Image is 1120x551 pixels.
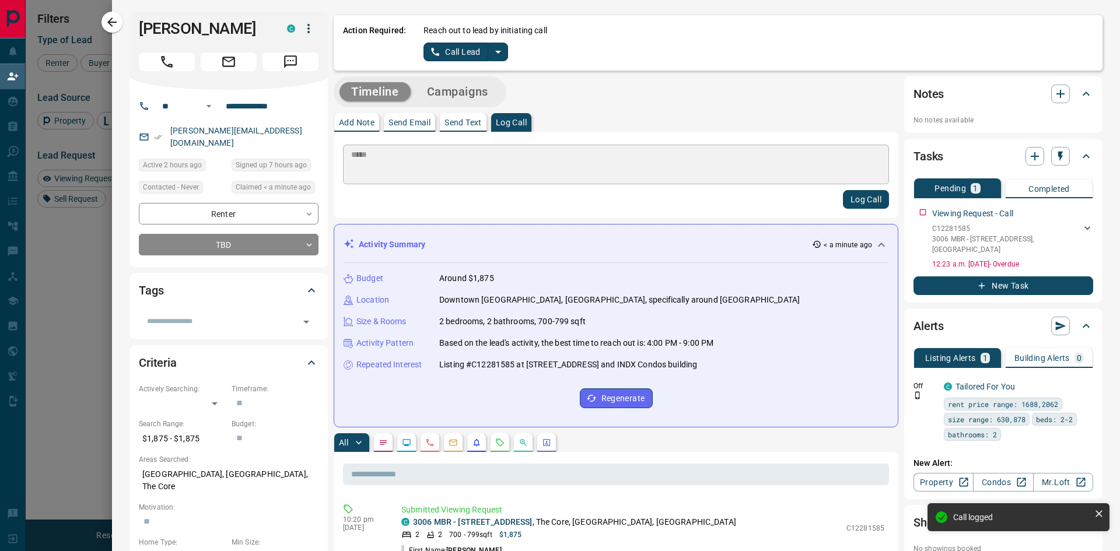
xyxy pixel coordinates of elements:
span: Call [139,52,195,71]
span: Message [262,52,318,71]
div: Mon Aug 18 2025 [232,159,318,175]
p: Repeated Interest [356,359,422,371]
p: Activity Summary [359,238,425,251]
p: 10:20 pm [343,515,384,524]
button: Call Lead [423,43,488,61]
svg: Push Notification Only [914,391,922,399]
p: 3006 MBR - [STREET_ADDRESS] , [GEOGRAPHIC_DATA] [932,234,1081,255]
span: size range: 630,878 [948,413,1025,425]
p: C12281585 [932,223,1081,234]
p: 1 [983,354,988,362]
svg: Lead Browsing Activity [402,438,411,447]
span: rent price range: 1688,2062 [948,398,1058,410]
div: condos.ca [401,518,409,526]
h2: Alerts [914,317,944,335]
button: Open [298,314,314,330]
p: Areas Searched: [139,454,318,465]
p: Completed [1028,185,1070,193]
div: TBD [139,234,318,255]
div: Call logged [953,513,1090,522]
span: Claimed < a minute ago [236,181,311,193]
button: Campaigns [415,82,500,101]
a: 3006 MBR - [STREET_ADDRESS] [413,517,533,527]
p: Send Email [388,118,430,127]
a: [PERSON_NAME][EMAIL_ADDRESS][DOMAIN_NAME] [170,126,302,148]
p: Timeframe: [232,384,318,394]
p: Location [356,294,389,306]
div: Renter [139,203,318,224]
button: Open [202,99,216,113]
p: , The Core, [GEOGRAPHIC_DATA], [GEOGRAPHIC_DATA] [413,516,736,528]
p: $1,875 [499,529,522,540]
div: Tue Aug 19 2025 [232,181,318,197]
svg: Notes [379,438,388,447]
div: condos.ca [287,24,295,33]
p: Search Range: [139,419,226,429]
p: 2 [438,529,442,540]
p: Listing Alerts [925,354,976,362]
p: Size & Rooms [356,315,407,328]
p: Downtown [GEOGRAPHIC_DATA], [GEOGRAPHIC_DATA], specifically around [GEOGRAPHIC_DATA] [439,294,800,306]
p: Pending [935,184,966,192]
svg: Requests [495,438,505,447]
div: Alerts [914,312,1093,340]
a: Mr.Loft [1033,473,1093,492]
p: Send Text [444,118,482,127]
div: Criteria [139,349,318,377]
div: Notes [914,80,1093,108]
button: Log Call [843,190,889,209]
a: Property [914,473,974,492]
p: 0 [1077,354,1081,362]
p: Min Size: [232,537,318,548]
p: < a minute ago [824,240,872,250]
div: Tags [139,276,318,304]
h2: Criteria [139,353,177,372]
p: Budget [356,272,383,285]
div: Activity Summary< a minute ago [344,234,888,255]
p: 700 - 799 sqft [449,529,492,540]
button: New Task [914,276,1093,295]
svg: Calls [425,438,435,447]
p: New Alert: [914,457,1093,469]
p: C12281585 [846,523,884,534]
p: No notes available [914,115,1093,125]
svg: Listing Alerts [472,438,481,447]
svg: Email Verified [154,133,162,141]
p: Building Alerts [1014,354,1070,362]
div: split button [423,43,508,61]
span: Signed up 7 hours ago [236,159,307,171]
span: Email [201,52,257,71]
p: 12:23 a.m. [DATE] - Overdue [932,259,1093,269]
p: Around $1,875 [439,272,494,285]
p: Add Note [339,118,374,127]
button: Regenerate [580,388,653,408]
h2: Showings [914,513,963,532]
p: Submitted Viewing Request [401,504,884,516]
span: Contacted - Never [143,181,199,193]
div: Showings [914,508,1093,536]
p: Listing #C12281585 at [STREET_ADDRESS] and INDX Condos building [439,359,697,371]
p: Activity Pattern [356,337,414,349]
p: $1,875 - $1,875 [139,429,226,448]
h2: Notes [914,85,944,103]
svg: Agent Actions [542,438,551,447]
svg: Opportunities [519,438,528,447]
p: [DATE] [343,524,384,532]
p: Reach out to lead by initiating call [423,24,547,37]
div: C122815853006 MBR - [STREET_ADDRESS],[GEOGRAPHIC_DATA] [932,221,1093,257]
a: Condos [973,473,1033,492]
div: Tasks [914,142,1093,170]
p: 1 [973,184,978,192]
h2: Tags [139,281,163,300]
p: [GEOGRAPHIC_DATA], [GEOGRAPHIC_DATA], The Core [139,465,318,496]
p: Viewing Request - Call [932,208,1013,220]
p: Log Call [496,118,527,127]
span: bathrooms: 2 [948,429,997,440]
p: Based on the lead's activity, the best time to reach out is: 4:00 PM - 9:00 PM [439,337,713,349]
p: 2 [415,529,419,540]
p: Budget: [232,419,318,429]
p: 2 bedrooms, 2 bathrooms, 700-799 sqft [439,315,586,328]
p: Actively Searching: [139,384,226,394]
span: Active 2 hours ago [143,159,202,171]
p: Home Type: [139,537,226,548]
